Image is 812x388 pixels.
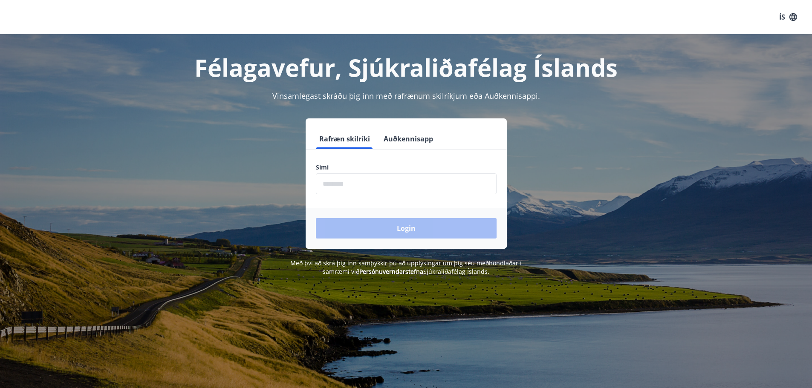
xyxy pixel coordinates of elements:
[380,129,436,149] button: Auðkennisapp
[290,259,522,276] span: Með því að skrá þig inn samþykkir þú að upplýsingar um þig séu meðhöndlaðar í samræmi við Sjúkral...
[110,51,703,83] h1: Félagavefur, Sjúkraliðafélag Íslands
[359,267,423,276] a: Persónuverndarstefna
[316,163,497,172] label: Sími
[774,9,802,25] button: ÍS
[316,129,373,149] button: Rafræn skilríki
[272,91,540,101] span: Vinsamlegast skráðu þig inn með rafrænum skilríkjum eða Auðkennisappi.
